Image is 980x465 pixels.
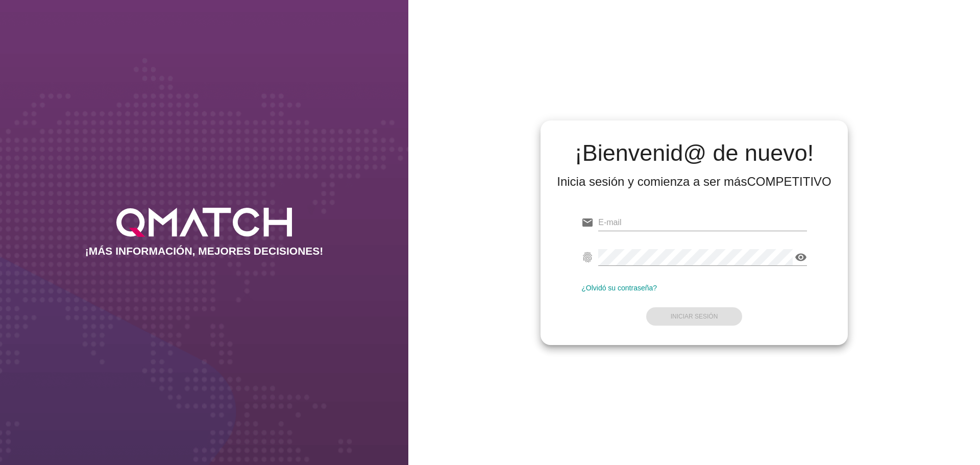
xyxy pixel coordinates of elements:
[795,251,807,263] i: visibility
[581,284,657,292] a: ¿Olvidó su contraseña?
[581,251,594,263] i: fingerprint
[747,175,831,188] strong: COMPETITIVO
[557,141,831,165] h2: ¡Bienvenid@ de nuevo!
[581,216,594,229] i: email
[85,245,324,257] h2: ¡MÁS INFORMACIÓN, MEJORES DECISIONES!
[598,214,807,231] input: E-mail
[557,174,831,190] div: Inicia sesión y comienza a ser más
